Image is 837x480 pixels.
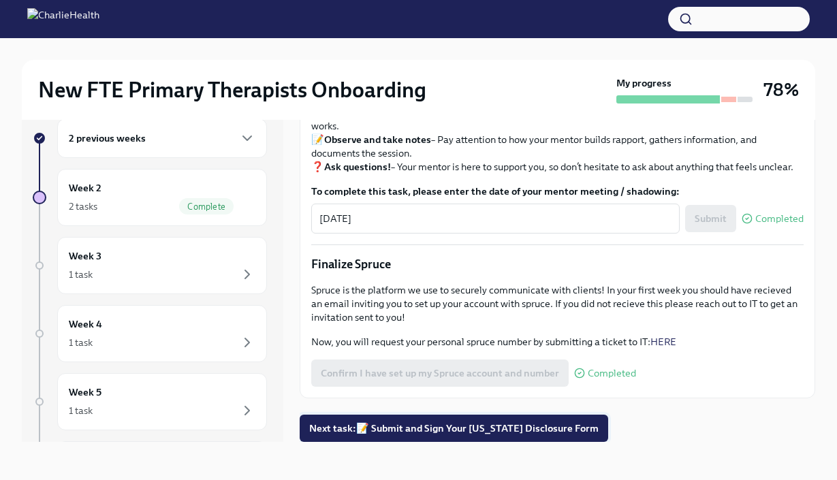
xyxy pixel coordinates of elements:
[69,249,101,263] h6: Week 3
[309,421,599,435] span: Next task : 📝 Submit and Sign Your [US_STATE] Disclosure Form
[311,256,804,272] p: Finalize Spruce
[311,335,804,349] p: Now, you will request your personal spruce number by submitting a ticket to IT:
[324,133,431,146] strong: Observe and take notes
[755,214,804,224] span: Completed
[69,385,101,400] h6: Week 5
[33,169,267,226] a: Week 22 tasksComplete
[311,185,804,198] label: To complete this task, please enter the date of your mentor meeting / shadowing:
[311,283,804,324] p: Spruce is the platform we use to securely communicate with clients! In your first week you should...
[33,305,267,362] a: Week 41 task
[33,373,267,430] a: Week 51 task
[57,118,267,158] div: 2 previous weeks
[588,368,636,379] span: Completed
[69,268,93,281] div: 1 task
[69,317,102,332] h6: Week 4
[311,92,804,174] p: 📅 – If you haven’t already, reach out to them on Slack or email to find a time that works. 📝 – Pa...
[763,78,799,102] h3: 78%
[69,199,97,213] div: 2 tasks
[319,210,672,227] textarea: [DATE]
[650,336,676,348] a: HERE
[69,131,146,146] h6: 2 previous weeks
[38,76,426,103] h2: New FTE Primary Therapists Onboarding
[300,415,608,442] button: Next task:📝 Submit and Sign Your [US_STATE] Disclosure Form
[324,161,391,173] strong: Ask questions!
[69,180,101,195] h6: Week 2
[27,8,99,30] img: CharlieHealth
[33,237,267,294] a: Week 31 task
[616,76,672,90] strong: My progress
[69,336,93,349] div: 1 task
[179,202,234,212] span: Complete
[69,404,93,417] div: 1 task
